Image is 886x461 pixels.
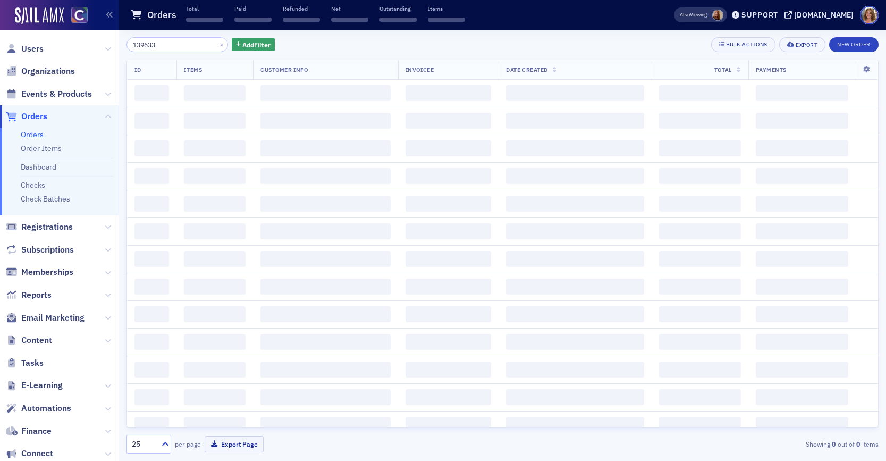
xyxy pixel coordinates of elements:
[21,380,63,391] span: E-Learning
[796,42,817,48] div: Export
[134,168,169,184] span: ‌
[659,113,740,129] span: ‌
[406,362,492,378] span: ‌
[15,7,64,24] img: SailAMX
[506,168,644,184] span: ‌
[260,279,391,295] span: ‌
[184,196,246,212] span: ‌
[6,289,52,301] a: Reports
[680,11,707,19] span: Viewing
[506,223,644,239] span: ‌
[234,18,272,22] span: ‌
[134,251,169,267] span: ‌
[756,417,848,433] span: ‌
[756,140,848,156] span: ‌
[260,168,391,184] span: ‌
[6,65,75,77] a: Organizations
[726,41,767,47] div: Bulk Actions
[659,251,740,267] span: ‌
[428,18,465,22] span: ‌
[21,312,85,324] span: Email Marketing
[506,140,644,156] span: ‌
[6,88,92,100] a: Events & Products
[506,66,547,73] span: Date Created
[506,251,644,267] span: ‌
[428,5,465,12] p: Items
[134,113,169,129] span: ‌
[260,334,391,350] span: ‌
[134,334,169,350] span: ‌
[756,85,848,101] span: ‌
[21,357,44,369] span: Tasks
[331,18,368,22] span: ‌
[659,85,740,101] span: ‌
[260,85,391,101] span: ‌
[756,66,787,73] span: Payments
[21,111,47,122] span: Orders
[260,417,391,433] span: ‌
[260,66,308,73] span: Customer Info
[506,306,644,322] span: ‌
[741,10,778,20] div: Support
[21,221,73,233] span: Registrations
[21,162,56,172] a: Dashboard
[71,7,88,23] img: SailAMX
[260,362,391,378] span: ‌
[283,18,320,22] span: ‌
[406,334,492,350] span: ‌
[260,306,391,322] span: ‌
[21,334,52,346] span: Content
[784,11,857,19] button: [DOMAIN_NAME]
[6,380,63,391] a: E-Learning
[714,66,732,73] span: Total
[134,140,169,156] span: ‌
[756,334,848,350] span: ‌
[6,43,44,55] a: Users
[217,39,226,49] button: ×
[659,279,740,295] span: ‌
[186,5,223,12] p: Total
[829,39,879,48] a: New Order
[406,66,434,73] span: Invoicee
[6,357,44,369] a: Tasks
[506,362,644,378] span: ‌
[184,140,246,156] span: ‌
[134,417,169,433] span: ‌
[134,223,169,239] span: ‌
[635,439,879,449] div: Showing out of items
[205,436,264,452] button: Export Page
[6,244,74,256] a: Subscriptions
[794,10,854,20] div: [DOMAIN_NAME]
[184,362,246,378] span: ‌
[184,279,246,295] span: ‌
[64,7,88,25] a: View Homepage
[756,168,848,184] span: ‌
[147,9,176,21] h1: Orders
[184,251,246,267] span: ‌
[756,223,848,239] span: ‌
[234,5,272,12] p: Paid
[6,221,73,233] a: Registrations
[506,113,644,129] span: ‌
[756,306,848,322] span: ‌
[21,88,92,100] span: Events & Products
[659,223,740,239] span: ‌
[406,140,492,156] span: ‌
[184,223,246,239] span: ‌
[260,140,391,156] span: ‌
[406,279,492,295] span: ‌
[756,196,848,212] span: ‌
[21,43,44,55] span: Users
[6,448,53,459] a: Connect
[860,6,879,24] span: Profile
[260,389,391,405] span: ‌
[406,223,492,239] span: ‌
[232,38,275,52] button: AddFilter
[260,251,391,267] span: ‌
[712,10,723,21] span: Sheila Duggan
[134,66,141,73] span: ID
[260,223,391,239] span: ‌
[21,244,74,256] span: Subscriptions
[134,85,169,101] span: ‌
